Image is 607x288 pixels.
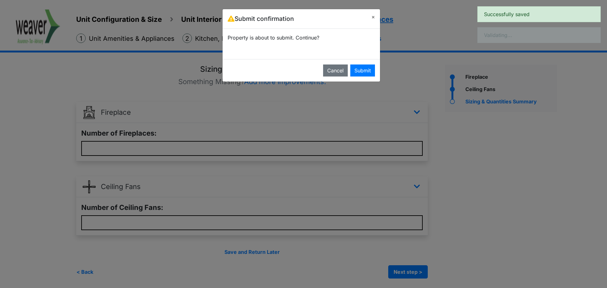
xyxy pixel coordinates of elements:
[484,10,594,18] span: Successfully saved
[323,64,348,77] button: Cancel
[484,31,594,39] span: Validating...
[371,14,375,20] span: ×
[223,29,380,46] div: Property is about to submit. Continue?
[350,64,375,77] button: Submit
[366,9,380,24] button: Close
[228,14,294,23] h5: Submit confirmation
